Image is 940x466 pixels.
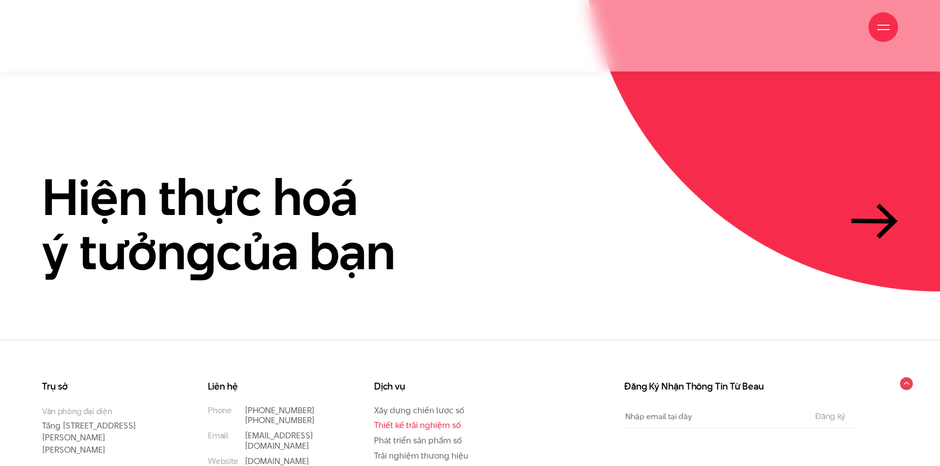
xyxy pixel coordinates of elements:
h2: Hiện thực hoá ý tưởn của bạn [42,170,395,278]
h3: Đăng Ký Nhận Thông Tin Từ Beau [624,382,856,392]
a: Phát triển sản phẩm số [374,434,462,446]
a: Thiết kế trải nghiệm số [374,419,461,431]
a: Xây dựng chiến lược số [374,404,464,416]
a: Trải nghiệm thương hiệu [374,450,468,462]
small: Email [208,430,228,441]
h3: Dịch vụ [374,382,500,392]
h3: Liên hệ [208,382,334,392]
en: g [186,216,216,287]
input: Đăng ký [812,412,848,421]
small: Phone [208,405,231,416]
a: [EMAIL_ADDRESS][DOMAIN_NAME] [245,430,313,452]
h3: Trụ sở [42,382,168,392]
a: [PHONE_NUMBER] [245,414,315,426]
a: [PHONE_NUMBER] [245,404,315,416]
p: Tầng [STREET_ADDRESS][PERSON_NAME][PERSON_NAME] [42,405,168,457]
input: Nhập email tại đây [624,405,804,428]
small: Văn phòng đại diện [42,405,168,417]
a: Hiện thực hoáý tưởngcủa bạn [42,170,898,278]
